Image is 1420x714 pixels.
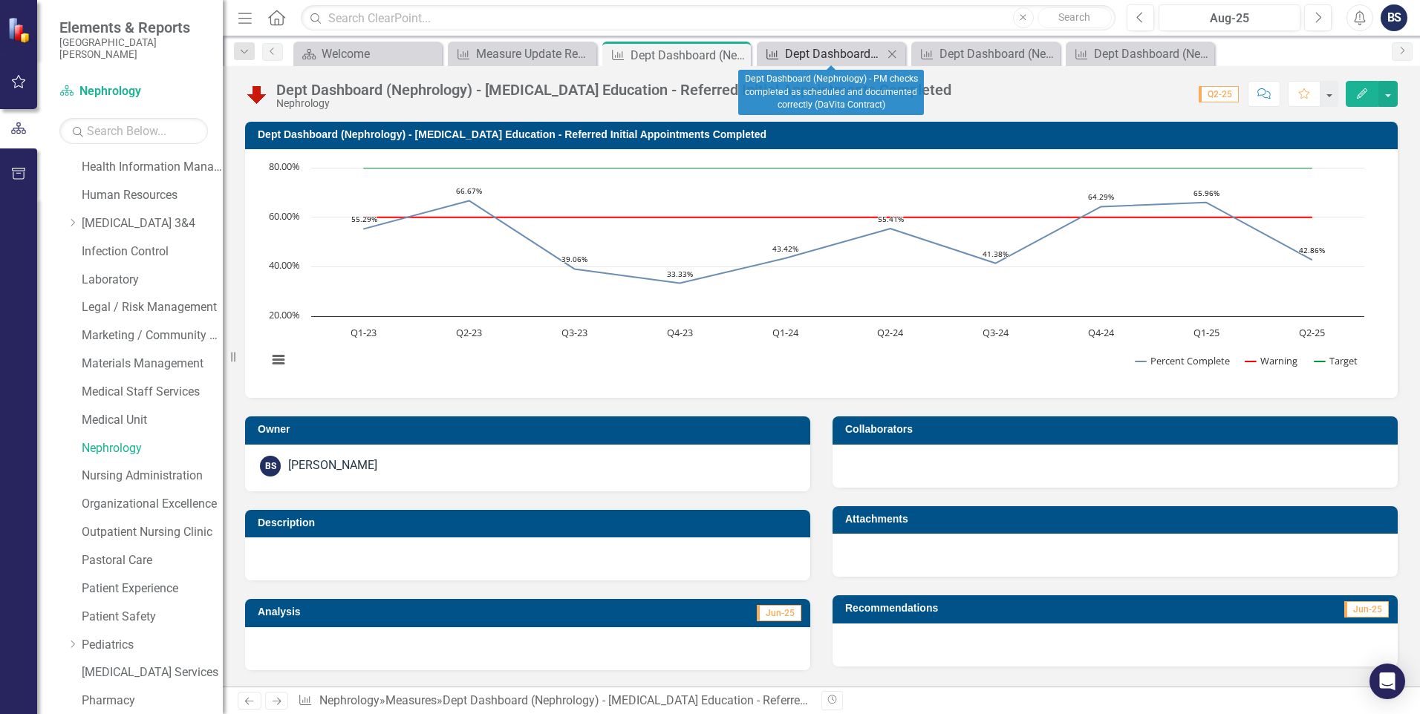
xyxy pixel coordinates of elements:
text: 33.33% [667,269,693,279]
a: Welcome [297,45,438,63]
a: Nephrology [59,83,208,100]
a: Materials Management [82,356,223,373]
a: Measure Update Report [452,45,593,63]
div: Dept Dashboard (Nephrology) - [MEDICAL_DATA] Education - Referred Initial Appointments Completed [276,82,951,98]
div: Aug-25 [1164,10,1295,27]
a: Medical Unit [82,412,223,429]
div: Chart. Highcharts interactive chart. [260,160,1383,383]
a: Nursing Administration [82,468,223,485]
a: Health Information Management [82,159,223,176]
text: 39.06% [561,254,587,264]
a: Measures [385,693,437,707]
text: 66.67% [456,186,482,196]
a: Laboratory [82,272,223,289]
button: Aug-25 [1159,4,1300,31]
a: Legal / Risk Management [82,299,223,316]
text: 41.38% [983,249,1009,259]
div: » » [298,692,810,710]
div: Dept Dashboard (Nephrology) - FSBS result to [MEDICAL_DATA] administration within one hour [939,45,1056,63]
text: Q3-23 [561,326,587,339]
span: Q2-25 [1199,86,1239,102]
a: Organizational Excellence [82,496,223,513]
div: Welcome [322,45,438,63]
input: Search ClearPoint... [301,5,1116,31]
a: Pharmacy [82,692,223,710]
a: Dept Dashboard (Nephrology) - FSBS result to [MEDICAL_DATA] administration within one hour [915,45,1056,63]
text: 43.42% [772,243,798,254]
h3: Dept Dashboard (Nephrology) - [MEDICAL_DATA] Education - Referred Initial Appointments Completed [258,129,1390,140]
small: [GEOGRAPHIC_DATA][PERSON_NAME] [59,36,208,61]
a: Outpatient Nursing Clinic [82,524,223,541]
div: Measure Update Report [476,45,593,63]
a: Nephrology [82,440,223,457]
a: Marketing / Community Services [82,327,223,344]
button: Show Warning [1245,354,1298,367]
span: Elements & Reports [59,19,208,36]
span: Jun-25 [1344,601,1389,618]
text: 64.29% [1088,191,1114,202]
text: Q2-24 [877,326,904,339]
img: ClearPoint Strategy [7,17,33,43]
a: Patient Safety [82,609,223,626]
div: Nephrology [276,98,951,109]
div: Dept Dashboard (Nephrology) - % of IP [MEDICAL_DATA] Patients with Documentation of Education Given [1094,45,1211,63]
div: [PERSON_NAME] [288,457,377,474]
div: Open Intercom Messenger [1369,664,1405,699]
g: Target, line 3 of 3 with 10 data points. [361,165,1315,171]
img: Below Plan [245,82,269,106]
text: 20.00% [269,308,300,321]
div: Dept Dashboard (Nephrology) - [MEDICAL_DATA] Education - Referred Initial Appointments Completed [631,46,747,65]
text: Q1-23 [351,326,377,339]
text: 40.00% [269,258,300,272]
input: Search Below... [59,118,208,144]
h3: Recommendations [845,603,1210,614]
span: Jun-25 [757,605,801,621]
text: Q4-23 [667,326,693,339]
svg: Interactive chart [260,160,1372,383]
text: Q3-24 [983,326,1009,339]
text: 80.00% [269,160,300,173]
a: Human Resources [82,187,223,204]
a: [MEDICAL_DATA] Services [82,664,223,681]
text: Q1-24 [772,326,799,339]
text: Q2-25 [1299,326,1325,339]
a: Pediatrics [82,637,223,654]
h3: Analysis [258,606,520,618]
span: Search [1058,11,1090,23]
a: Dept Dashboard (Nephrology) - PM checks completed as scheduled and documented correctly (DaVita C... [761,45,883,63]
a: Medical Staff Services [82,384,223,401]
h3: Owner [258,424,803,435]
h3: Description [258,517,803,528]
button: Show Percent Complete [1136,354,1230,367]
a: Patient Experience [82,580,223,597]
div: BS [260,456,281,476]
text: 55.29% [351,214,377,224]
a: Nephrology [319,693,380,707]
text: 55.41% [878,214,904,224]
div: Dept Dashboard (Nephrology) - PM checks completed as scheduled and documented correctly (DaVita C... [785,45,883,63]
a: Dept Dashboard (Nephrology) - % of IP [MEDICAL_DATA] Patients with Documentation of Education Given [1069,45,1211,63]
text: Q4-24 [1088,326,1115,339]
a: Pastoral Care [82,552,223,569]
a: [MEDICAL_DATA] 3&4 [82,215,223,232]
text: Q1-25 [1193,326,1219,339]
button: Search [1038,7,1112,28]
text: Q2-23 [456,326,482,339]
a: Infection Control [82,243,223,261]
text: 65.96% [1193,188,1219,198]
button: Show Target [1315,354,1358,367]
button: BS [1381,4,1407,31]
h3: Attachments [845,514,1390,525]
div: Dept Dashboard (Nephrology) - [MEDICAL_DATA] Education - Referred Initial Appointments Completed [443,693,974,707]
div: Dept Dashboard (Nephrology) - PM checks completed as scheduled and documented correctly (DaVita C... [738,70,924,115]
text: 42.86% [1299,245,1325,255]
h3: Collaborators [845,424,1390,435]
text: 60.00% [269,209,300,223]
button: View chart menu, Chart [268,350,289,370]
